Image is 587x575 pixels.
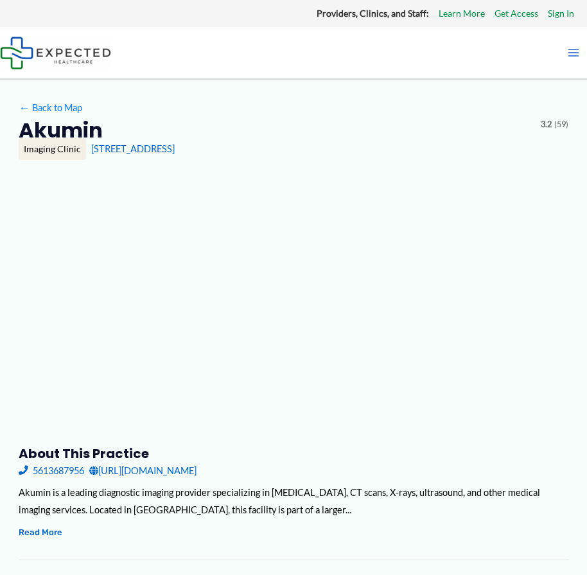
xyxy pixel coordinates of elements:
[439,5,485,22] a: Learn More
[495,5,538,22] a: Get Access
[19,484,568,518] div: Akumin is a leading diagnostic imaging provider specializing in [MEDICAL_DATA], CT scans, X-rays,...
[19,138,86,160] div: Imaging Clinic
[19,462,84,479] a: 5613687956
[19,445,568,462] h3: About this practice
[89,462,197,479] a: [URL][DOMAIN_NAME]
[19,102,30,114] span: ←
[560,39,587,66] button: Main menu toggle
[19,117,103,144] h2: Akumin
[19,525,62,540] button: Read More
[541,117,552,132] span: 3.2
[19,99,82,116] a: ←Back to Map
[554,117,568,132] span: (59)
[91,143,175,154] a: [STREET_ADDRESS]
[548,5,574,22] a: Sign In
[317,8,429,19] strong: Providers, Clinics, and Staff:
